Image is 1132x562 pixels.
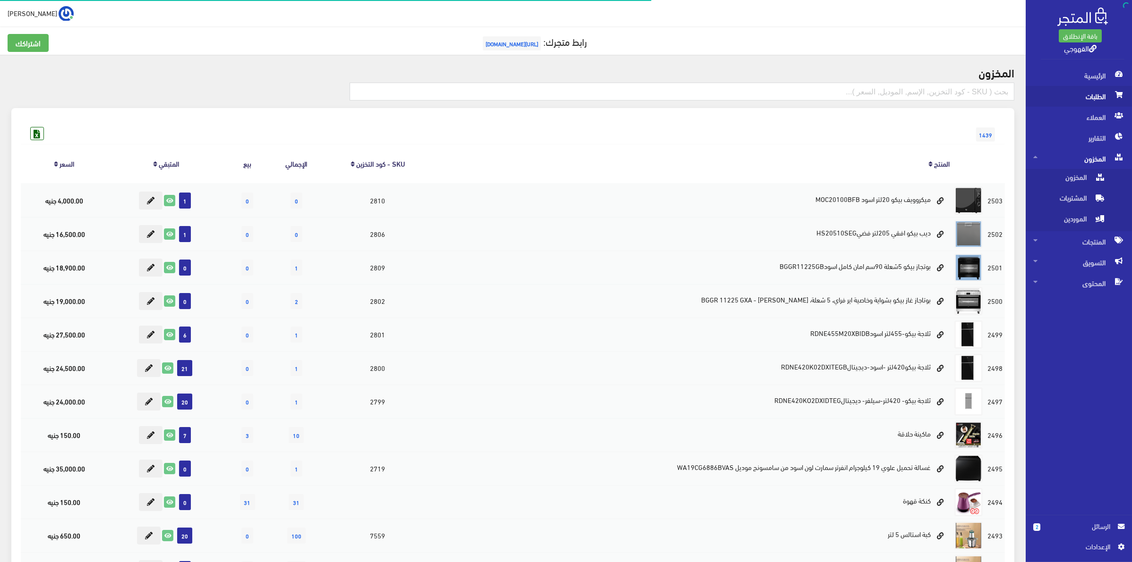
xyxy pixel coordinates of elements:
td: 2502 [985,217,1005,251]
th: بيع [224,144,270,183]
td: 2809 [323,251,433,284]
span: 0 [179,461,191,477]
a: رابط متجرك:[URL][DOMAIN_NAME] [480,33,587,50]
span: الموردين [1033,210,1105,231]
span: 2 [291,293,302,309]
a: التقارير [1026,127,1132,148]
span: 3 [241,427,253,443]
span: 0 [241,226,253,242]
td: 2503 [985,184,1005,218]
span: 0 [179,293,191,309]
span: 0 [241,360,253,376]
a: باقة الإنطلاق [1059,29,1102,42]
td: 2802 [323,284,433,318]
td: 2501 [985,251,1005,284]
a: SKU - كود التخزين [356,157,405,170]
td: غسالة تحميل علوي 19 كيلوجرام انفرتر سمارت لون اسود من سامسونج موديل WA19CG6886BVAS [433,452,952,485]
img: botagaz-ghaz-byko-bshoay-okhasy-ayr-fray-5-shaal-stanls-styl-bggr-11225-gxa.png [954,287,983,315]
span: 1 [291,260,302,276]
td: 2719 [323,452,433,485]
a: الموردين [1026,210,1132,231]
td: 150.00 جنيه [21,418,107,452]
td: 2806 [323,217,433,251]
a: المنتجات [1026,231,1132,252]
span: المنتجات [1033,231,1124,252]
a: الطلبات [1026,86,1132,107]
td: 2810 [323,184,433,218]
a: 2 الرسائل [1033,521,1124,541]
td: ثلاجة بيكو420لتر -اسود-ديجيتالRDNE420K02DXITEGB [433,351,952,385]
img: dyb-byko-afky-205ltr-fdyhs20510seg.png [954,220,983,248]
td: 2801 [323,318,433,351]
span: الرسائل [1048,521,1110,531]
span: المخزون [1033,169,1105,190]
span: 7 [179,427,191,443]
td: 2493 [985,519,1005,552]
img: makyn-hlak.jpg [954,421,983,449]
span: 1 [291,360,302,376]
td: 2800 [323,351,433,385]
span: التقارير [1033,127,1124,148]
span: 100 [287,528,306,544]
span: 20 [177,528,192,544]
td: 2497 [985,385,1005,418]
span: 1 [179,226,191,242]
td: 27,500.00 جنيه [21,318,107,351]
td: 2494 [985,485,1005,519]
span: الطلبات [1033,86,1124,107]
td: ثلاجة بيكو-455لتر اسودRDNE455M20XBIDB [433,318,952,351]
img: ... [59,6,74,21]
td: ميكروويف بيكو 20لتر اسود MOC20100BFB [433,184,952,218]
td: 2496 [985,418,1005,452]
span: العملاء [1033,107,1124,127]
img: thlag-byko-420ltr-sylfr-dygytalrdne420ko2dxidteg.png [954,387,983,416]
span: 1 [179,193,191,209]
span: 0 [291,193,302,209]
span: 0 [241,461,253,477]
span: 10 [289,427,304,443]
img: thlag-byko-455ltr-asodrdne455m20xbidb.png [954,320,983,349]
td: كبة استالس 5 لتر [433,519,952,552]
td: ثلاجة بيكو- 420لتر-سيلفر- ديجيتالRDNE420KO2DXIDTEG [433,385,952,418]
img: thlag-byko420ltr-asod-dygytalrdne420k02dxitegb.png [954,354,983,382]
span: التسويق [1033,252,1124,273]
span: 0 [291,226,302,242]
span: 2 [1033,523,1040,531]
td: 2499 [985,318,1005,351]
span: المحتوى [1033,273,1124,294]
a: المخزون [1026,169,1132,190]
img: kb-astals-5-ltr.png [954,521,983,550]
a: ... [PERSON_NAME] [8,6,74,21]
td: كنكة قهوة [433,485,952,519]
span: 21 [177,360,192,376]
img: . [1057,8,1108,26]
span: 6 [179,327,191,343]
img: knk-kho.jpg [954,488,983,516]
a: اﻹعدادات [1033,541,1124,556]
input: بحث ( SKU - كود التخزين, الإسم, الموديل, السعر )... [350,83,1014,101]
span: 1 [291,394,302,410]
h2: المخزون [11,66,1014,78]
a: اشتراكك [8,34,49,52]
th: اﻹجمالي [270,144,322,183]
span: [URL][DOMAIN_NAME] [483,36,541,50]
img: ghsal-thmyl-aaloy-19-kylogram-anfrtr-smart-lon-asod-mn-samsong-modyl-wa19cg6886bvas.jpg [954,454,983,483]
td: 650.00 جنيه [21,519,107,552]
img: botgaz-byko-5shaal-90sm-aman-kaml-asodbggr11225gb.png [954,253,983,282]
span: اﻹعدادات [1041,541,1110,552]
a: العملاء [1026,107,1132,127]
td: ديب بيكو افقي 205لتر فضيHS20510SEG [433,217,952,251]
span: 1439 [976,127,995,142]
td: ماكينة حلاقة [433,418,952,452]
iframe: Drift Widget Chat Controller [11,497,47,533]
td: بوتاجاز غاز بيكو بشواية وخاصية اير فراي، 5 شعلة، [PERSON_NAME] - BGGR 11225 GXA [433,284,952,318]
span: 20 [177,394,192,410]
span: 0 [241,327,253,343]
span: 0 [241,193,253,209]
td: 4,000.00 جنيه [21,184,107,218]
td: 18,900.00 جنيه [21,251,107,284]
span: 0 [241,260,253,276]
td: 19,000.00 جنيه [21,284,107,318]
span: الرئيسية [1033,65,1124,86]
span: 0 [179,260,191,276]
